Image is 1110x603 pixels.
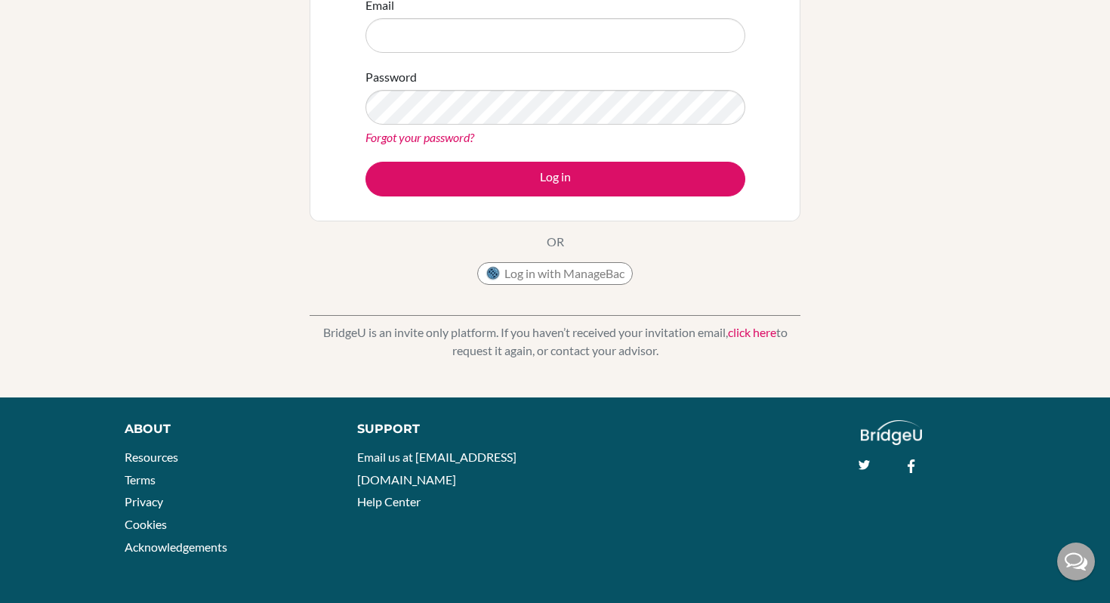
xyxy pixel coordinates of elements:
a: Help Center [357,494,421,509]
label: Password [365,68,417,86]
a: Acknowledgements [125,540,227,554]
p: OR [547,233,564,251]
button: Log in [365,162,745,196]
span: Help [35,11,66,24]
a: Forgot your password? [365,130,474,144]
button: Log in with ManageBac [477,262,633,285]
a: Cookies [125,517,167,531]
a: Email us at [EMAIL_ADDRESS][DOMAIN_NAME] [357,450,516,487]
a: Terms [125,472,156,487]
p: BridgeU is an invite only platform. If you haven’t received your invitation email, to request it ... [310,323,800,360]
a: Privacy [125,494,163,509]
div: About [125,420,323,438]
div: Support [357,420,540,438]
a: click here [728,325,776,339]
a: Resources [125,450,178,464]
img: logo_white@2x-f4f0deed5e89b7ecb1c2cc34c3e3d731f90f0f143d5ea2071677605dd97b5244.png [861,420,922,445]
